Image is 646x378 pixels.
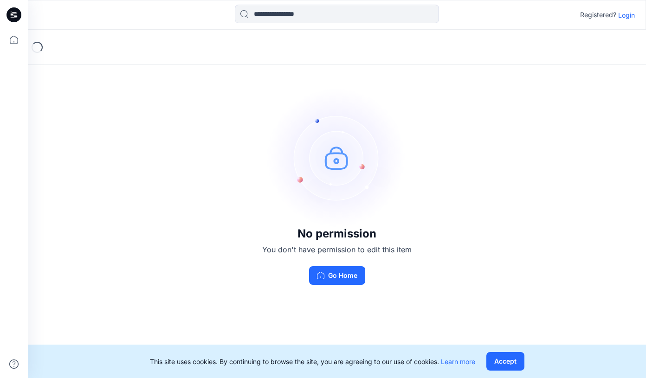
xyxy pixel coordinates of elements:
[150,357,475,366] p: This site uses cookies. By continuing to browse the site, you are agreeing to our use of cookies.
[580,9,616,20] p: Registered?
[486,352,524,371] button: Accept
[618,10,635,20] p: Login
[309,266,365,285] button: Go Home
[267,88,407,227] img: no-perm.svg
[262,227,412,240] h3: No permission
[262,244,412,255] p: You don't have permission to edit this item
[441,358,475,365] a: Learn more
